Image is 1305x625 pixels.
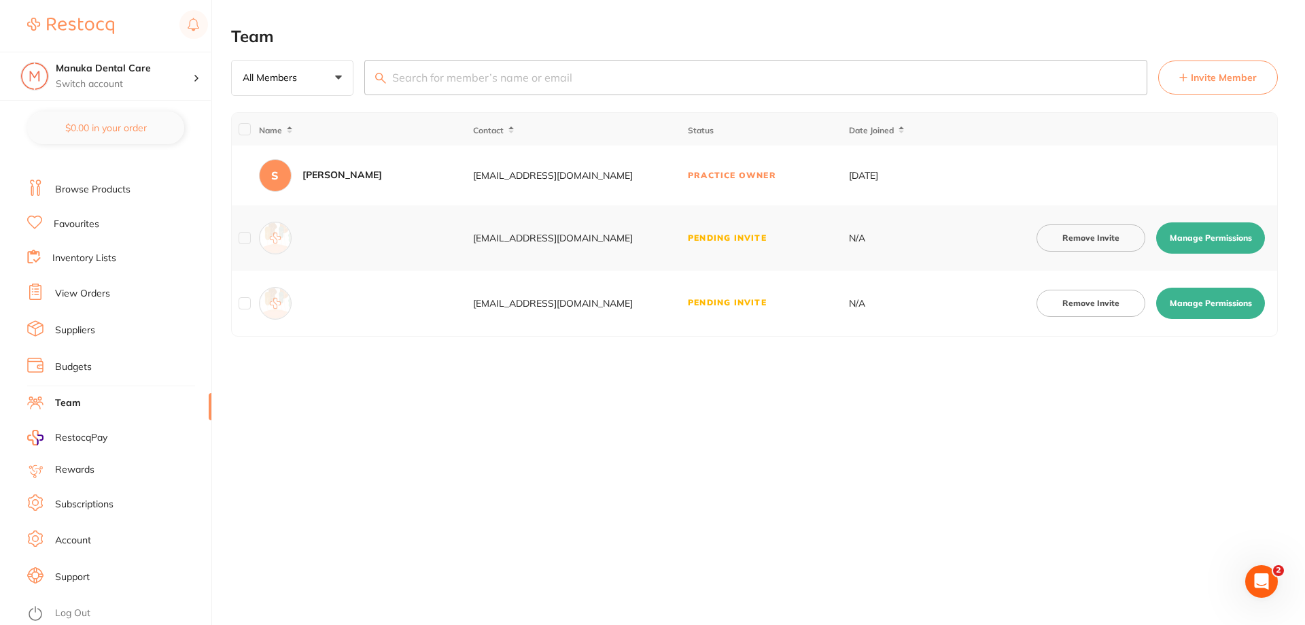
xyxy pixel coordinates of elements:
a: Subscriptions [55,498,114,511]
span: 2 [1273,565,1284,576]
a: Browse Products [55,183,130,197]
span: Invite Member [1191,71,1257,84]
div: [EMAIL_ADDRESS][DOMAIN_NAME] [473,298,686,309]
a: Account [55,534,91,547]
img: Manuka Dental Care [21,63,48,90]
div: S [259,159,292,192]
a: Team [55,396,81,410]
img: Restocq Logo [27,18,114,34]
a: Budgets [55,360,92,374]
a: View Orders [55,287,110,301]
div: [EMAIL_ADDRESS][DOMAIN_NAME] [473,170,686,181]
td: N/A [848,205,956,271]
div: [PERSON_NAME] [302,169,382,182]
button: Log Out [27,603,207,625]
div: [EMAIL_ADDRESS][DOMAIN_NAME] [473,233,686,243]
p: Switch account [56,78,193,91]
td: Pending Invite [687,271,848,336]
button: Remove Invite [1037,290,1145,317]
a: Support [55,571,90,584]
button: All Members [231,60,353,97]
a: Suppliers [55,324,95,337]
p: All Members [243,71,302,84]
img: RestocqPay [27,430,43,445]
td: Pending Invite [687,205,848,271]
button: Invite Member [1158,61,1278,95]
a: Rewards [55,463,94,477]
span: Name [259,125,282,135]
button: Manage Permissions [1156,288,1265,319]
span: Contact [473,125,504,135]
a: RestocqPay [27,430,107,445]
td: [DATE] [848,146,956,205]
a: Inventory Lists [52,252,116,265]
button: Remove Invite [1037,224,1145,252]
h4: Manuka Dental Care [56,62,193,75]
iframe: Intercom live chat [1245,565,1278,598]
button: Manage Permissions [1156,222,1265,254]
td: Practice Owner [687,146,848,205]
a: Favourites [54,218,99,231]
a: Log Out [55,607,90,620]
td: N/A [848,271,956,336]
h2: Team [231,27,1278,46]
button: $0.00 in your order [27,112,184,144]
a: Restocq Logo [27,10,114,41]
input: Search for member’s name or email [364,60,1147,95]
span: Date Joined [849,125,894,135]
span: Status [688,125,714,135]
span: RestocqPay [55,431,107,445]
